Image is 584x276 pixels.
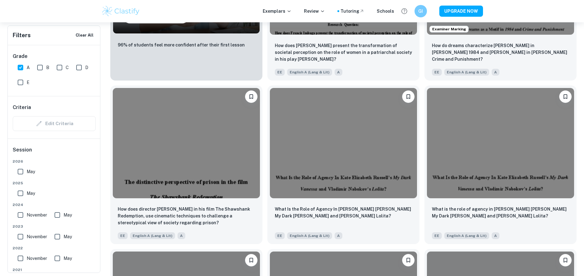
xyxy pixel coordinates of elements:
[64,233,72,240] span: May
[402,90,415,103] button: Bookmark
[13,146,96,159] h6: Session
[270,88,417,198] img: English A (Lang & Lit) EE example thumbnail: What Is the Role of Agency In Kate Eliza
[275,42,412,63] p: How does Francis Imbuga present the transformation of societal perception on the role of women in...
[432,42,569,63] p: How do dreams characterize Winston Smith in George Orwell’s 1984 and Rodion Raskolnikov in Fyodor...
[101,5,141,17] img: Clastify logo
[559,254,572,266] button: Bookmark
[432,69,442,76] span: EE
[287,69,332,76] span: English A (Lang & Lit)
[27,233,47,240] span: November
[492,69,499,76] span: A
[432,206,569,219] p: What is the role of agency in Kate Elizabeth Russell’s My Dark Vanessa and Vladimir Nabokov’s Lol...
[287,232,332,239] span: English A (Lang & Lit)
[178,232,185,239] span: A
[304,8,325,15] p: Review
[444,69,489,76] span: English A (Lang & Lit)
[74,31,95,40] button: Clear All
[402,254,415,266] button: Bookmark
[13,245,96,251] span: 2022
[399,6,410,16] button: Help and Feedback
[430,26,468,32] span: Examiner Marking
[245,254,257,266] button: Bookmark
[64,255,72,262] span: May
[110,85,262,244] a: BookmarkHow does director Frank Darabont in his film The Shawshank Redemption, use cinematic tech...
[267,85,419,244] a: BookmarkWhat Is the Role of Agency In Kate Elizabeth Russell’s My Dark Vanessa and Vladimir Nabok...
[559,90,572,103] button: Bookmark
[444,232,489,239] span: English A (Lang & Lit)
[415,5,427,17] button: GI
[27,79,29,86] span: E
[13,180,96,186] span: 2025
[275,232,285,239] span: EE
[424,85,577,244] a: BookmarkWhat is the role of agency in Kate Elizabeth Russell’s My Dark Vanessa and Vladimir Nabok...
[130,232,175,239] span: English A (Lang & Lit)
[417,8,424,15] h6: GI
[13,31,31,40] h6: Filters
[13,224,96,229] span: 2023
[118,232,128,239] span: EE
[13,116,96,131] div: Criteria filters are unavailable when searching by topic
[64,212,72,218] span: May
[13,53,96,60] h6: Grade
[340,8,364,15] a: Tutoring
[275,206,412,219] p: What Is the Role of Agency In Kate Elizabeth Russell’s My Dark Vanessa and Vladimir Nabokov’s Lol...
[335,232,342,239] span: A
[432,232,442,239] span: EE
[275,69,285,76] span: EE
[13,104,31,111] h6: Criteria
[27,168,35,175] span: May
[66,64,69,71] span: C
[113,88,260,198] img: English A (Lang & Lit) EE example thumbnail: How does director Frank Darabont in his
[263,8,292,15] p: Exemplars
[13,267,96,273] span: 2021
[27,190,35,197] span: May
[492,232,499,239] span: A
[85,64,88,71] span: D
[335,69,342,76] span: A
[13,202,96,208] span: 2024
[13,159,96,164] span: 2026
[118,42,245,48] p: 96% of students feel more confident after their first lesson
[46,64,49,71] span: B
[245,90,257,103] button: Bookmark
[377,8,394,15] a: Schools
[427,88,574,198] img: English A (Lang & Lit) EE example thumbnail: What is the role of agency in Kate Eliza
[118,206,255,226] p: How does director Frank Darabont in his film The Shawshank Redemption, use cinematic techniques t...
[27,212,47,218] span: November
[439,6,483,17] button: UPGRADE NOW
[27,64,30,71] span: A
[27,255,47,262] span: November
